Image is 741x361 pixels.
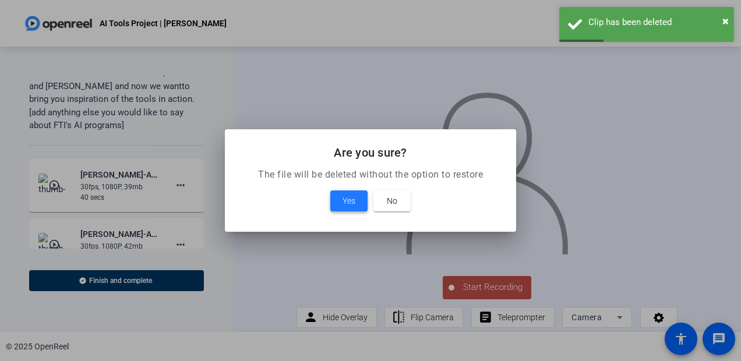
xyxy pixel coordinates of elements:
[239,143,502,162] h2: Are you sure?
[722,14,729,28] span: ×
[373,190,411,211] button: No
[330,190,368,211] button: Yes
[722,12,729,30] button: Close
[343,194,355,208] span: Yes
[588,16,725,29] div: Clip has been deleted
[387,194,397,208] span: No
[239,168,502,182] p: The file will be deleted without the option to restore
